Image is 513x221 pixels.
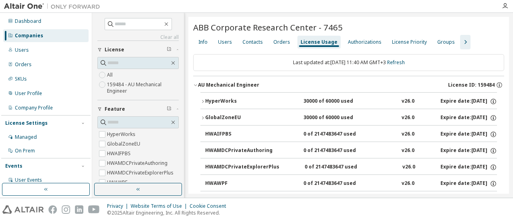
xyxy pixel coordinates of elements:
[402,114,414,122] div: v26.0
[107,178,129,187] label: HWAWPF
[303,147,376,154] div: 0 of 2147483647 used
[107,130,137,139] label: HyperWorks
[105,47,124,53] span: License
[5,163,22,169] div: Events
[440,180,497,187] div: Expire date: [DATE]
[97,100,179,118] button: Feature
[440,98,497,105] div: Expire date: [DATE]
[273,39,290,45] div: Orders
[303,131,376,138] div: 0 of 2147483647 used
[62,205,70,214] img: instagram.svg
[15,47,29,53] div: Users
[440,147,497,154] div: Expire date: [DATE]
[48,205,57,214] img: facebook.svg
[205,175,497,193] button: HWAWPF0 of 2147483647 usedv26.0Expire date:[DATE]
[402,98,414,105] div: v26.0
[402,147,414,154] div: v26.0
[5,120,48,126] div: License Settings
[193,22,343,33] span: ABB Corporate Research Center - 7465
[303,98,376,105] div: 30000 of 60000 used
[198,39,208,45] div: Info
[105,106,125,112] span: Feature
[15,90,42,97] div: User Profile
[301,39,337,45] div: License Usage
[305,164,377,171] div: 0 of 2147483647 used
[75,205,83,214] img: linkedin.svg
[107,80,179,96] label: 159484 - AU Mechanical Engineer
[15,76,27,82] div: SKUs
[440,114,497,122] div: Expire date: [DATE]
[440,131,497,138] div: Expire date: [DATE]
[205,158,497,176] button: HWAMDCPrivateExplorerPlus0 of 2147483647 usedv26.0Expire date:[DATE]
[88,205,100,214] img: youtube.svg
[97,34,179,41] a: Clear all
[4,2,104,10] img: Altair One
[193,54,504,71] div: Last updated at: [DATE] 11:40 AM GMT+3
[15,61,32,68] div: Orders
[97,41,179,59] button: License
[107,209,231,216] p: © 2025 Altair Engineering, Inc. All Rights Reserved.
[205,114,277,122] div: GlobalZoneEU
[107,203,131,209] div: Privacy
[193,76,504,94] button: AU Mechanical EngineerLicense ID: 159484
[402,164,415,171] div: v26.0
[167,106,172,112] span: Clear filter
[402,131,414,138] div: v26.0
[303,114,376,122] div: 30000 of 60000 used
[205,98,277,105] div: HyperWorks
[387,59,405,66] a: Refresh
[198,82,259,88] div: AU Mechanical Engineer
[15,32,43,39] div: Companies
[242,39,263,45] div: Contacts
[131,203,190,209] div: Website Terms of Use
[15,177,42,183] div: User Events
[205,131,277,138] div: HWAIFPBS
[303,180,376,187] div: 0 of 2147483647 used
[107,149,132,158] label: HWAIFPBS
[167,47,172,53] span: Clear filter
[437,39,455,45] div: Groups
[392,39,427,45] div: License Priority
[205,126,497,143] button: HWAIFPBS0 of 2147483647 usedv26.0Expire date:[DATE]
[205,142,497,160] button: HWAMDCPrivateAuthoring0 of 2147483647 usedv26.0Expire date:[DATE]
[15,134,37,140] div: Managed
[107,158,169,168] label: HWAMDCPrivateAuthoring
[205,180,277,187] div: HWAWPF
[15,148,35,154] div: On Prem
[205,191,497,209] button: HWAccessEmbedded0 of 2147483647 usedv26.0Expire date:[DATE]
[107,168,175,178] label: HWAMDCPrivateExplorerPlus
[218,39,232,45] div: Users
[200,109,497,127] button: GlobalZoneEU30000 of 60000 usedv26.0Expire date:[DATE]
[440,164,497,171] div: Expire date: [DATE]
[205,164,279,171] div: HWAMDCPrivateExplorerPlus
[402,180,414,187] div: v26.0
[2,205,44,214] img: altair_logo.svg
[448,82,495,88] span: License ID: 159484
[15,105,53,111] div: Company Profile
[107,70,114,80] label: All
[190,203,231,209] div: Cookie Consent
[205,147,277,154] div: HWAMDCPrivateAuthoring
[200,93,497,110] button: HyperWorks30000 of 60000 usedv26.0Expire date:[DATE]
[107,139,142,149] label: GlobalZoneEU
[348,39,382,45] div: Authorizations
[15,18,41,24] div: Dashboard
